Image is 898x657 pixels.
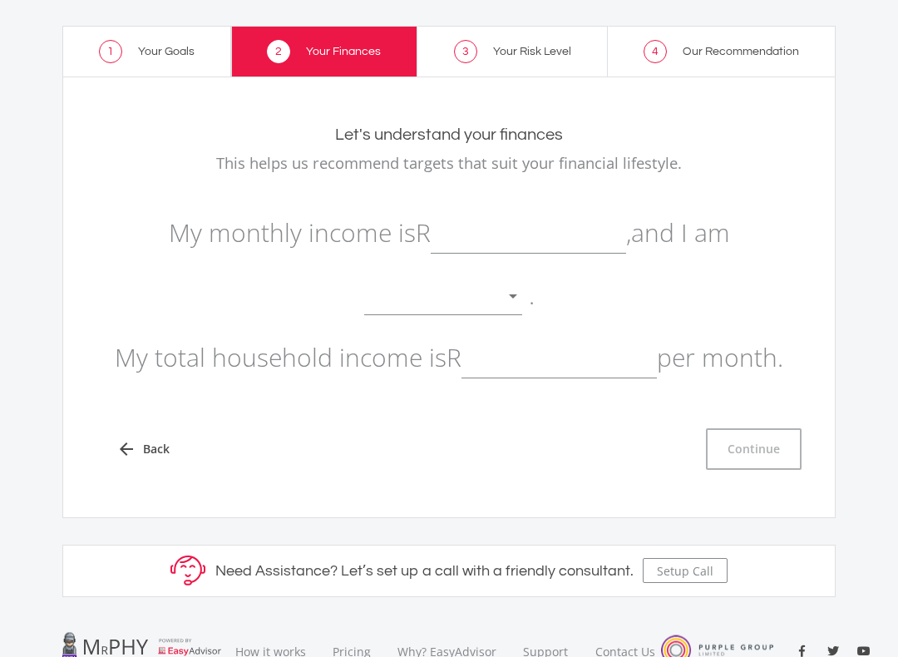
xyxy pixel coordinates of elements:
i: arrow_back [116,440,136,460]
span: 2 [267,41,290,64]
span: Your Goals [138,47,195,58]
p: This helps us recommend targets that suit your financial lifestyle. [92,152,806,175]
span: 4 [644,41,667,64]
p: My monthly income is R , and I am . My total household income is R per month. [92,202,806,389]
span: 3 [454,41,477,64]
span: Back [143,441,170,458]
a: 2 Your Finances [231,27,418,77]
a: 1 Your Goals [62,27,231,77]
a: 4 Our Recommendation [608,27,836,77]
span: 1 [99,41,122,64]
button: Setup Call [643,559,728,584]
button: Continue [706,429,802,471]
a: arrow_back Back [96,429,190,471]
span: Our Recommendation [683,47,799,58]
a: 3 Your Risk Level [417,27,608,77]
span: Your Risk Level [493,47,571,58]
h5: Need Assistance? Let’s set up a call with a friendly consultant. [215,563,634,581]
span: Your Finances [306,47,381,58]
h2: Let's understand your finances [92,126,806,146]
